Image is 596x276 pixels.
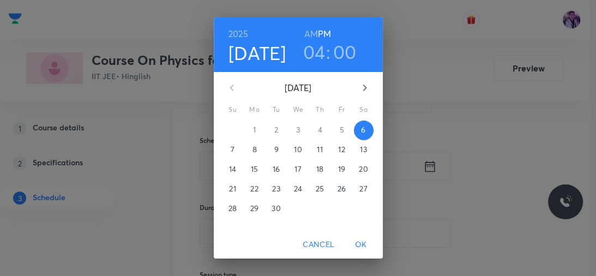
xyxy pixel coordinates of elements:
span: Mo [245,104,264,115]
p: 11 [317,144,322,155]
span: Su [223,104,243,115]
button: 16 [267,160,286,179]
button: 22 [245,179,264,199]
button: 24 [288,179,308,199]
p: 12 [338,144,345,155]
button: 19 [332,160,352,179]
p: 10 [294,144,302,155]
button: 21 [223,179,243,199]
p: 18 [316,164,323,175]
span: Cancel [303,238,334,251]
button: Cancel [298,235,339,255]
p: 30 [272,203,280,214]
p: 23 [272,183,280,194]
p: 22 [250,183,258,194]
p: 25 [316,183,324,194]
button: 27 [354,179,374,199]
button: 11 [310,140,330,160]
button: 6 [354,121,374,140]
button: 13 [354,140,374,160]
span: Fr [332,104,352,115]
p: 19 [338,164,345,175]
button: AM [304,26,318,41]
p: 16 [273,164,280,175]
button: 9 [267,140,286,160]
p: 29 [250,203,258,214]
button: 26 [332,179,352,199]
span: We [288,104,308,115]
p: 17 [294,164,301,175]
p: 28 [228,203,237,214]
button: 8 [245,140,264,160]
p: 27 [359,183,367,194]
button: 18 [310,160,330,179]
button: 23 [267,179,286,199]
button: [DATE] [228,41,286,64]
button: 00 [333,40,357,63]
p: 26 [338,183,346,194]
button: 28 [223,199,243,219]
button: 25 [310,179,330,199]
button: 30 [267,199,286,219]
span: Tu [267,104,286,115]
p: 20 [359,164,368,175]
h3: : [326,40,330,63]
p: [DATE] [245,81,352,94]
button: OK [344,235,378,255]
button: PM [318,26,331,41]
button: 15 [245,160,264,179]
button: 04 [303,40,326,63]
button: 12 [332,140,352,160]
button: 29 [245,199,264,219]
button: 17 [288,160,308,179]
span: OK [348,238,374,251]
span: Th [310,104,330,115]
button: 7 [223,140,243,160]
p: 6 [361,124,365,135]
button: 20 [354,160,374,179]
p: 24 [294,183,302,194]
p: 9 [274,144,278,155]
p: 14 [229,164,236,175]
span: Sa [354,104,374,115]
button: 2025 [228,26,248,41]
p: 13 [360,144,366,155]
button: 10 [288,140,308,160]
p: 7 [231,144,234,155]
p: 15 [251,164,258,175]
p: 8 [252,144,256,155]
p: 21 [229,183,236,194]
button: 14 [223,160,243,179]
